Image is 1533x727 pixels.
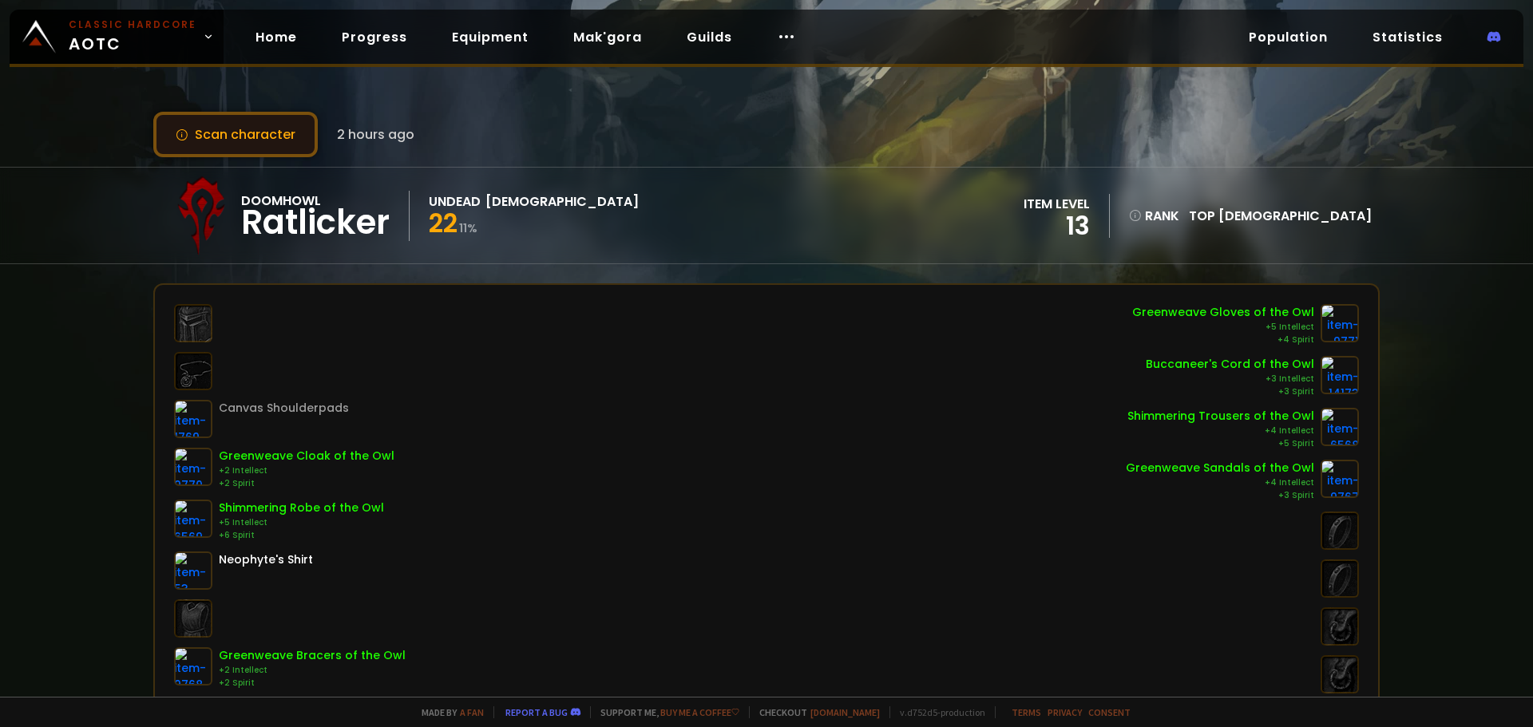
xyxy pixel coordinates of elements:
[1048,706,1082,718] a: Privacy
[1127,408,1314,425] div: Shimmering Trousers of the Owl
[219,677,406,689] div: +2 Spirit
[1321,356,1359,394] img: item-14173
[1146,373,1314,385] div: +3 Intellect
[243,21,310,53] a: Home
[153,112,318,157] button: Scan character
[1126,476,1314,489] div: +4 Intellect
[460,706,484,718] a: a fan
[219,448,394,464] div: Greenweave Cloak of the Owl
[1218,207,1372,225] span: [DEMOGRAPHIC_DATA]
[69,18,196,32] small: Classic Hardcore
[1126,489,1314,502] div: +3 Spirit
[1360,21,1456,53] a: Statistics
[429,192,481,211] div: Undead
[219,529,384,542] div: +6 Spirit
[749,706,880,718] span: Checkout
[1132,321,1314,334] div: +5 Intellect
[590,706,739,718] span: Support me,
[1024,214,1090,238] div: 13
[1127,425,1314,437] div: +4 Intellect
[219,400,349,417] div: Canvas Shoulderpads
[1321,408,1359,446] img: item-6568
[1129,206,1179,226] div: rank
[1088,706,1131,718] a: Consent
[10,10,224,64] a: Classic HardcoreAOTC
[810,706,880,718] a: [DOMAIN_NAME]
[1146,385,1314,398] div: +3 Spirit
[1012,706,1041,718] a: Terms
[439,21,541,53] a: Equipment
[459,220,477,236] small: 11 %
[174,551,212,590] img: item-53
[1132,304,1314,321] div: Greenweave Gloves of the Owl
[485,192,639,211] div: [DEMOGRAPHIC_DATA]
[1189,206,1372,226] div: Top
[174,647,212,686] img: item-9768
[1132,334,1314,346] div: +4 Spirit
[219,477,394,490] div: +2 Spirit
[412,706,484,718] span: Made by
[329,21,420,53] a: Progress
[174,400,212,438] img: item-1769
[219,647,406,664] div: Greenweave Bracers of the Owl
[674,21,745,53] a: Guilds
[219,500,384,516] div: Shimmering Robe of the Owl
[660,706,739,718] a: Buy me a coffee
[1321,460,1359,498] img: item-9767
[1321,304,1359,342] img: item-9771
[337,124,414,144] span: 2 hours ago
[1236,21,1341,53] a: Population
[241,191,390,211] div: Doomhowl
[429,205,458,241] span: 22
[69,18,196,56] span: AOTC
[219,551,313,568] div: Neophyte's Shirt
[219,664,406,677] div: +2 Intellect
[1126,460,1314,476] div: Greenweave Sandals of the Owl
[174,500,212,538] img: item-6569
[561,21,655,53] a: Mak'gora
[889,706,985,718] span: v. d752d5 - production
[241,211,390,235] div: Ratlicker
[219,464,394,477] div: +2 Intellect
[219,516,384,529] div: +5 Intellect
[1127,437,1314,450] div: +5 Spirit
[174,448,212,486] img: item-9770
[505,706,568,718] a: Report a bug
[1024,194,1090,214] div: item level
[1146,356,1314,373] div: Buccaneer's Cord of the Owl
